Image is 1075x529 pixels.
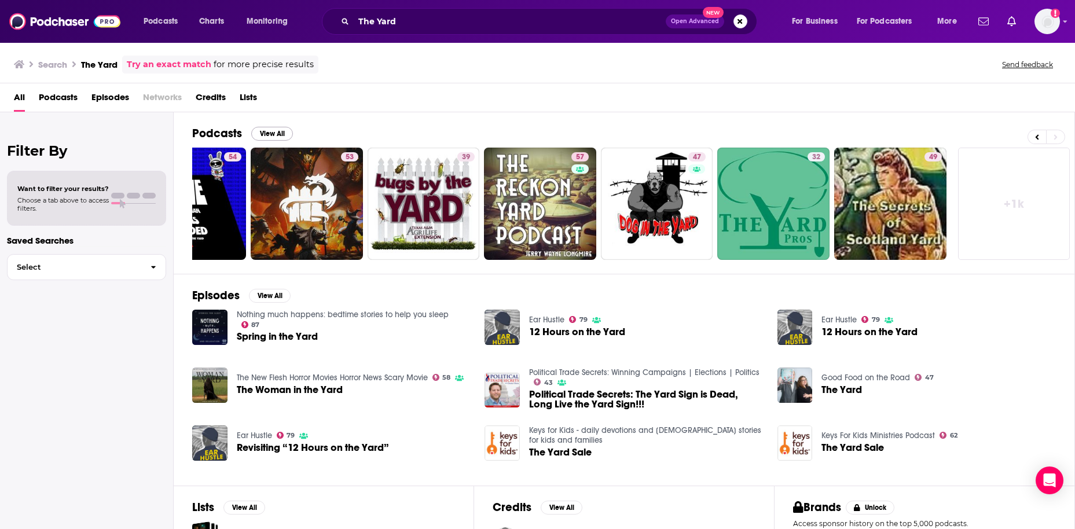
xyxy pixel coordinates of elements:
button: Show profile menu [1034,9,1060,34]
h2: Credits [493,500,531,515]
a: Political Trade Secrets: The Yard Sign is Dead, Long Live the Yard Sign!!! [529,390,764,409]
button: View All [251,127,293,141]
a: ListsView All [192,500,265,515]
button: open menu [929,12,971,31]
h2: Brands [793,500,841,515]
span: 87 [251,322,259,328]
span: Charts [199,13,224,30]
a: Credits [196,88,226,112]
a: Lists [240,88,257,112]
button: View All [223,501,265,515]
a: Spring in the Yard [237,332,318,341]
a: Episodes [91,88,129,112]
h2: Episodes [192,288,240,303]
a: The New Flesh Horror Movies Horror News Scary Movie [237,373,428,383]
span: The Yard Sale [529,447,592,457]
span: 62 [950,433,957,438]
div: Search podcasts, credits, & more... [333,8,768,35]
a: Nothing much happens: bedtime stories to help you sleep [237,310,449,319]
a: The Woman in the Yard [237,385,343,395]
a: Ear Hustle [237,431,272,440]
span: 47 [925,375,934,380]
div: Open Intercom Messenger [1036,466,1063,494]
a: Charts [192,12,231,31]
a: 62 [940,432,957,439]
button: Unlock [846,501,895,515]
a: 39 [368,148,480,260]
img: 12 Hours on the Yard [485,310,520,345]
a: 58 [432,374,451,381]
a: Ear Hustle [821,315,857,325]
button: open menu [239,12,303,31]
button: Send feedback [999,60,1056,69]
a: 12 Hours on the Yard [777,310,813,345]
a: Show notifications dropdown [1003,12,1021,31]
img: User Profile [1034,9,1060,34]
a: The Yard Sale [485,425,520,461]
span: 43 [544,380,553,385]
span: 32 [812,152,820,163]
a: 79 [569,316,588,323]
a: 87 [241,321,260,328]
img: The Yard [777,368,813,403]
span: 12 Hours on the Yard [529,327,625,337]
img: Spring in the Yard [192,310,228,345]
a: 79 [277,432,295,439]
a: Podcasts [39,88,78,112]
a: Revisiting “12 Hours on the Yard” [192,425,228,461]
input: Search podcasts, credits, & more... [354,12,666,31]
a: The Yard Sale [821,443,884,453]
span: 39 [462,152,470,163]
span: Podcasts [144,13,178,30]
a: All [14,88,25,112]
button: Open AdvancedNew [666,14,724,28]
span: Want to filter your results? [17,185,109,193]
a: Keys for Kids - daily devotions and Bible stories for kids and families [529,425,761,445]
span: For Podcasters [857,13,912,30]
span: 79 [287,433,295,438]
a: Show notifications dropdown [974,12,993,31]
a: 54 [224,152,241,161]
a: PodcastsView All [192,126,293,141]
span: 79 [872,317,880,322]
a: 32 [808,152,825,161]
button: open menu [784,12,852,31]
span: Select [8,263,141,271]
a: Good Food on the Road [821,373,910,383]
img: Political Trade Secrets: The Yard Sign is Dead, Long Live the Yard Sign!!! [485,373,520,408]
a: CreditsView All [493,500,582,515]
a: 47 [601,148,713,260]
span: Logged in as acceleratechange [1034,9,1060,34]
a: 47 [915,374,934,381]
a: 43 [534,379,553,385]
span: Choose a tab above to access filters. [17,196,109,212]
span: The Yard [821,385,862,395]
a: 39 [457,152,475,161]
span: for more precise results [214,58,314,71]
span: New [703,7,724,18]
a: 53 [251,148,363,260]
span: More [937,13,957,30]
a: 57 [484,148,596,260]
a: 53 [341,152,358,161]
img: The Woman in the Yard [192,368,228,403]
img: Podchaser - Follow, Share and Rate Podcasts [9,10,120,32]
a: The Yard Sale [777,425,813,461]
a: Political Trade Secrets: Winning Campaigns | Elections | Politics [529,368,760,377]
a: 49 [834,148,946,260]
a: 57 [571,152,589,161]
p: Saved Searches [7,235,166,246]
span: 58 [442,375,450,380]
a: Revisiting “12 Hours on the Yard” [237,443,389,453]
